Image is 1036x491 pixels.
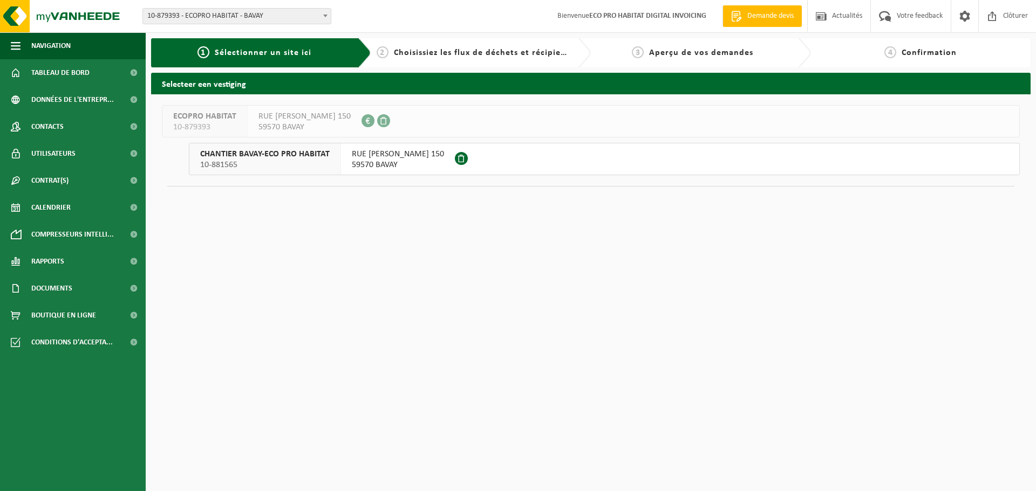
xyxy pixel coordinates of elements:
[884,46,896,58] span: 4
[258,122,351,133] span: 59570 BAVAY
[902,49,957,57] span: Confirmation
[745,11,796,22] span: Demande devis
[151,73,1031,94] h2: Selecteer een vestiging
[189,143,1020,175] button: CHANTIER BAVAY-ECO PRO HABITAT 10-881565 RUE [PERSON_NAME] 15059570 BAVAY
[31,86,114,113] span: Données de l'entrepr...
[31,329,113,356] span: Conditions d'accepta...
[352,160,444,170] span: 59570 BAVAY
[31,32,71,59] span: Navigation
[31,59,90,86] span: Tableau de bord
[173,122,236,133] span: 10-879393
[31,167,69,194] span: Contrat(s)
[200,160,330,170] span: 10-881565
[377,46,388,58] span: 2
[31,221,114,248] span: Compresseurs intelli...
[142,8,331,24] span: 10-879393 - ECOPRO HABITAT - BAVAY
[31,113,64,140] span: Contacts
[31,302,96,329] span: Boutique en ligne
[197,46,209,58] span: 1
[723,5,802,27] a: Demande devis
[31,140,76,167] span: Utilisateurs
[31,194,71,221] span: Calendrier
[632,46,644,58] span: 3
[31,275,72,302] span: Documents
[589,12,706,20] strong: ECO PRO HABITAT DIGITAL INVOICING
[215,49,311,57] span: Sélectionner un site ici
[173,111,236,122] span: ECOPRO HABITAT
[143,9,331,24] span: 10-879393 - ECOPRO HABITAT - BAVAY
[200,149,330,160] span: CHANTIER BAVAY-ECO PRO HABITAT
[649,49,753,57] span: Aperçu de vos demandes
[31,248,64,275] span: Rapports
[258,111,351,122] span: RUE [PERSON_NAME] 150
[394,49,574,57] span: Choisissiez les flux de déchets et récipients
[352,149,444,160] span: RUE [PERSON_NAME] 150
